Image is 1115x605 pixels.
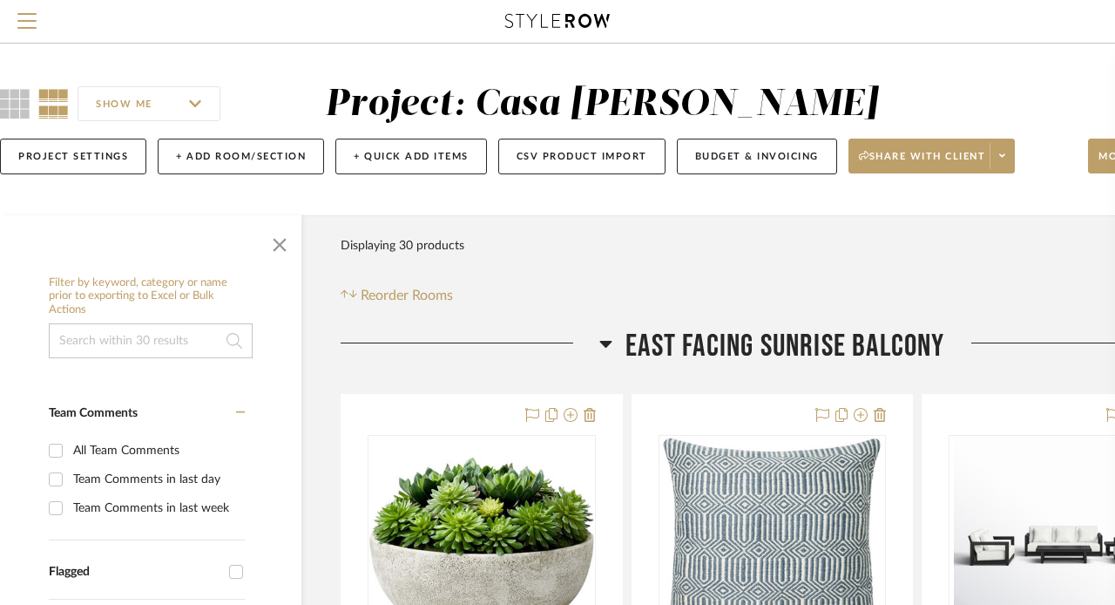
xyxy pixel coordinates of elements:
button: Reorder Rooms [341,285,453,306]
div: All Team Comments [73,437,240,465]
span: East Facing Sunrise Balcony [625,328,944,365]
div: Project: Casa [PERSON_NAME] [325,86,878,123]
button: + Add Room/Section [158,139,324,174]
h6: Filter by keyword, category or name prior to exporting to Excel or Bulk Actions [49,276,253,317]
button: Close [262,224,297,259]
span: Team Comments [49,407,138,419]
button: + Quick Add Items [335,139,487,174]
div: Flagged [49,565,220,580]
button: Budget & Invoicing [677,139,837,174]
input: Search within 30 results [49,323,253,358]
div: Displaying 30 products [341,228,464,263]
button: CSV Product Import [498,139,666,174]
button: Share with client [848,139,1016,173]
div: Team Comments in last week [73,494,240,522]
div: Team Comments in last day [73,466,240,493]
span: Reorder Rooms [361,285,453,306]
span: Share with client [859,150,986,176]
